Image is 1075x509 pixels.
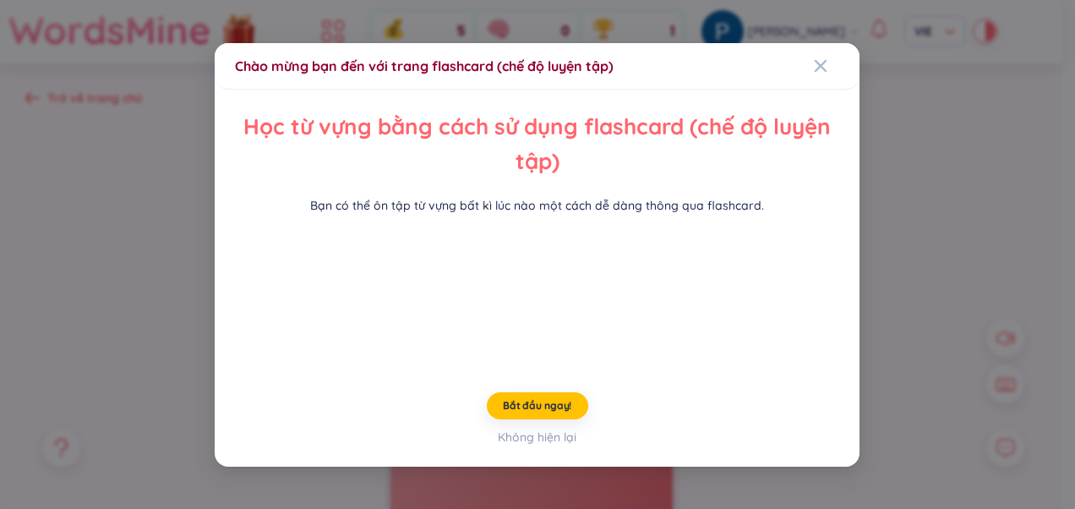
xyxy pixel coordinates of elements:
[487,391,588,419] button: Bắt đầu ngay!
[311,195,765,214] div: Bạn có thể ôn tập từ vựng bất kì lúc nào một cách dễ dàng thông qua flashcard.
[815,43,860,89] button: Close
[499,427,577,446] div: Không hiện lại
[236,110,840,179] h2: Học từ vựng bằng cách sử dụng flashcard (chế độ luyện tập)
[503,398,571,412] span: Bắt đầu ngay!
[235,57,839,75] div: Chào mừng bạn đến với trang flashcard (chế độ luyện tập)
